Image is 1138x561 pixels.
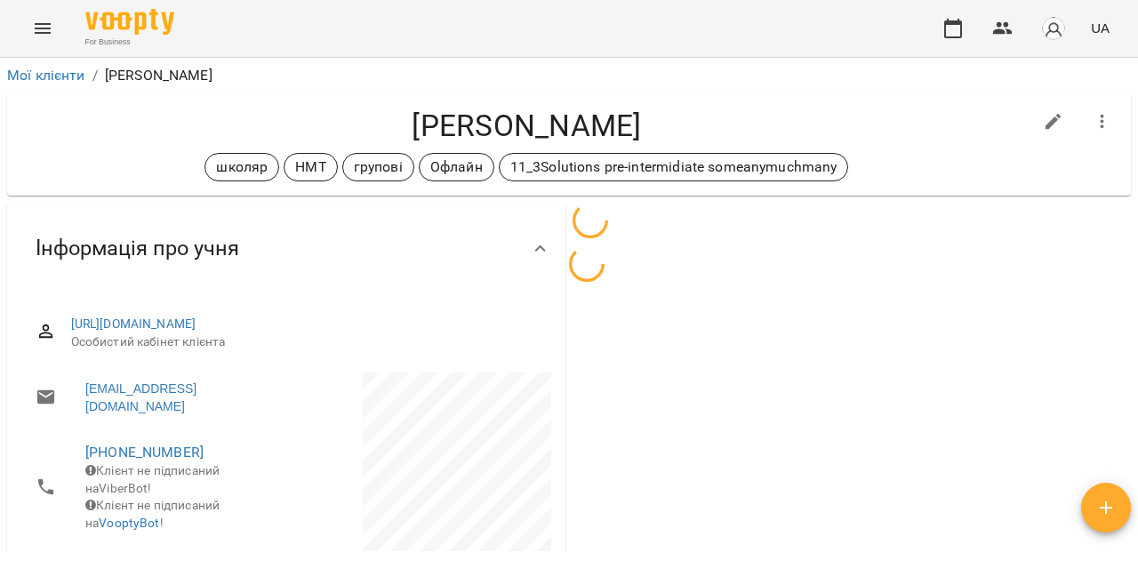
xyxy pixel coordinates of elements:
span: Особистий кабінет клієнта [71,333,537,351]
div: НМТ [284,153,337,181]
a: Мої клієнти [7,67,85,84]
span: For Business [85,36,174,48]
li: / [92,65,98,86]
p: [PERSON_NAME] [105,65,212,86]
span: Інформація про учня [36,235,239,262]
a: [PHONE_NUMBER] [85,444,204,461]
button: UA [1084,12,1117,44]
a: [EMAIL_ADDRESS][DOMAIN_NAME] [85,380,268,415]
p: школяр [216,156,268,178]
div: Інформація про учня [7,203,565,294]
nav: breadcrumb [7,65,1131,86]
div: групові [342,153,414,181]
button: Menu [21,7,64,50]
span: Клієнт не підписаний на ! [85,498,220,530]
p: Офлайн [430,156,483,178]
a: [URL][DOMAIN_NAME] [71,317,196,331]
a: VooptyBot [99,516,159,530]
div: Офлайн [419,153,494,181]
img: avatar_s.png [1041,16,1066,41]
span: Клієнт не підписаний на ViberBot! [85,463,220,495]
span: UA [1091,19,1110,37]
p: НМТ [295,156,325,178]
div: школяр [204,153,279,181]
img: Voopty Logo [85,9,174,35]
div: 11_3Solutions pre-intermidiate someanymuchmany [499,153,849,181]
h4: [PERSON_NAME] [21,108,1032,144]
p: групові [354,156,403,178]
p: 11_3Solutions pre-intermidiate someanymuchmany [510,156,837,178]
